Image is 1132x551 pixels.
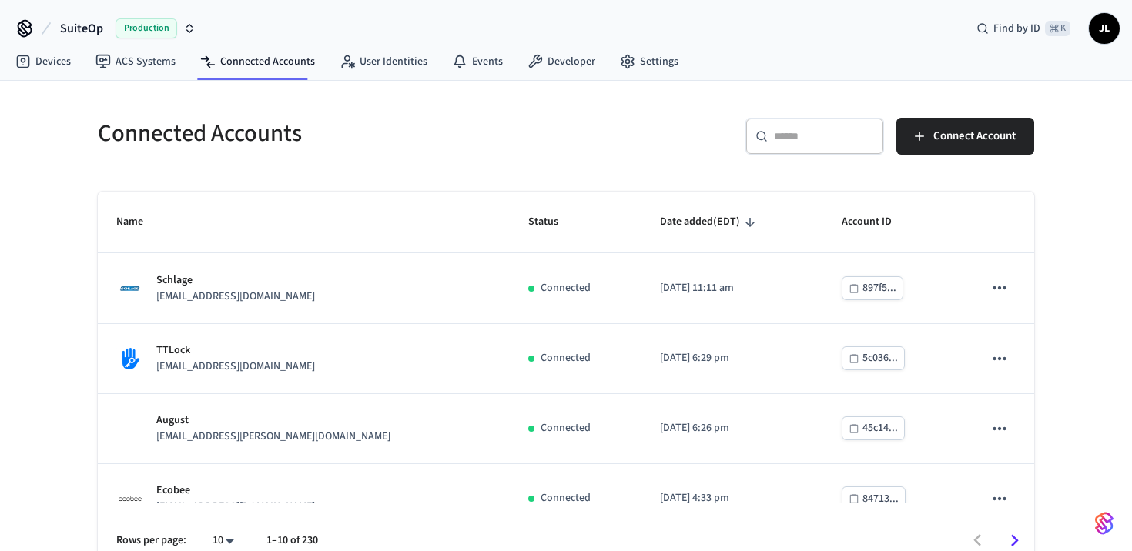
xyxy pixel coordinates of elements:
[1095,511,1114,536] img: SeamLogoGradient.69752ec5.svg
[156,289,315,305] p: [EMAIL_ADDRESS][DOMAIN_NAME]
[608,48,691,75] a: Settings
[266,533,318,549] p: 1–10 of 230
[993,21,1040,36] span: Find by ID
[528,210,578,234] span: Status
[660,280,805,296] p: [DATE] 11:11 am
[116,18,177,38] span: Production
[1090,15,1118,42] span: JL
[156,342,315,359] p: TTLock
[116,485,144,513] img: ecobee_logo_square
[156,412,390,429] p: August
[60,19,103,38] span: SuiteOp
[116,345,144,372] img: TTLock Logo, Square
[156,359,315,375] p: [EMAIL_ADDRESS][DOMAIN_NAME]
[3,48,83,75] a: Devices
[515,48,608,75] a: Developer
[660,210,760,234] span: Date added(EDT)
[842,276,903,300] button: 897f5...
[156,429,390,445] p: [EMAIL_ADDRESS][PERSON_NAME][DOMAIN_NAME]
[440,48,515,75] a: Events
[862,489,899,509] div: 84713...
[933,126,1016,146] span: Connect Account
[156,483,315,499] p: Ecobee
[660,420,805,436] p: [DATE] 6:26 pm
[862,419,898,438] div: 45c14...
[541,420,591,436] p: Connected
[1045,21,1070,36] span: ⌘ K
[842,486,906,510] button: 84713...
[83,48,188,75] a: ACS Systems
[156,272,315,289] p: Schlage
[660,350,805,366] p: [DATE] 6:29 pm
[327,48,440,75] a: User Identities
[116,275,144,302] img: Schlage Logo, Square
[116,210,163,234] span: Name
[541,280,591,296] p: Connected
[156,499,315,515] p: [EMAIL_ADDRESS][DOMAIN_NAME]
[842,416,905,440] button: 45c14...
[862,279,896,298] div: 897f5...
[862,349,898,368] div: 5c036...
[896,118,1034,155] button: Connect Account
[842,210,912,234] span: Account ID
[541,490,591,506] p: Connected
[1089,13,1120,44] button: JL
[116,533,186,549] p: Rows per page:
[964,15,1083,42] div: Find by ID⌘ K
[842,346,905,370] button: 5c036...
[541,350,591,366] p: Connected
[188,48,327,75] a: Connected Accounts
[98,118,557,149] h5: Connected Accounts
[660,490,805,506] p: [DATE] 4:33 pm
